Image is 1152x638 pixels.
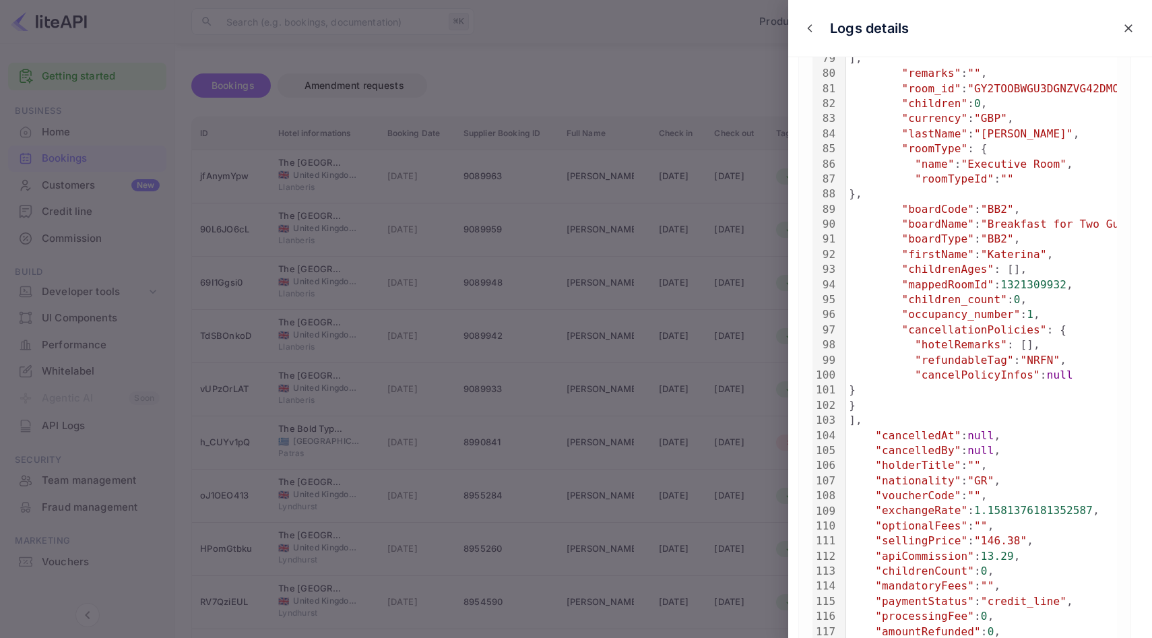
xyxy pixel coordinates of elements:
[812,232,837,247] div: 91
[812,398,837,413] div: 102
[812,338,837,352] div: 98
[981,595,1066,608] span: "credit_line"
[901,82,961,95] span: "room_id"
[974,504,1093,517] span: 1.1581376181352587
[812,141,837,156] div: 85
[967,67,981,79] span: ""
[812,51,837,66] div: 79
[812,504,837,519] div: 109
[812,111,837,126] div: 83
[981,248,1047,261] span: "Katerina"
[812,157,837,172] div: 86
[875,504,967,517] span: "exchangeRate"
[812,458,837,473] div: 106
[800,18,820,38] button: close
[967,474,994,487] span: "GR"
[812,488,837,503] div: 108
[915,338,1007,351] span: "hotelRemarks"
[981,579,994,592] span: ""
[915,369,1040,381] span: "cancelPolicyInfos"
[1000,172,1014,185] span: ""
[1021,354,1060,366] span: "NRFN"
[901,278,994,291] span: "mappedRoomId"
[961,158,1066,170] span: "Executive Room"
[875,534,967,547] span: "sellingPrice"
[875,474,961,487] span: "nationality"
[974,112,1007,125] span: "GBP"
[875,489,961,502] span: "voucherCode"
[812,443,837,458] div: 105
[812,579,837,594] div: 114
[812,534,837,548] div: 111
[812,127,837,141] div: 84
[1014,293,1021,306] span: 0
[981,203,1014,216] span: "BB2"
[812,564,837,579] div: 113
[875,444,961,457] span: "cancelledBy"
[830,18,909,38] p: Logs details
[812,247,837,262] div: 92
[812,307,837,322] div: 96
[981,218,1146,230] span: "Breakfast for Two Guest"
[875,565,974,577] span: "childrenCount"
[901,218,974,230] span: "boardName"
[901,127,967,140] span: "lastName"
[875,519,967,532] span: "optionalFees"
[812,383,837,397] div: 101
[981,550,1014,563] span: 13.29
[901,97,967,110] span: "children"
[901,142,967,155] span: "roomType"
[1047,369,1073,381] span: null
[812,187,837,201] div: 88
[988,625,994,638] span: 0
[812,474,837,488] div: 107
[875,595,974,608] span: "paymentStatus"
[812,217,837,232] div: 90
[967,489,981,502] span: ""
[812,368,837,383] div: 100
[812,519,837,534] div: 110
[901,112,967,125] span: "currency"
[901,323,1046,336] span: "cancellationPolicies"
[812,262,837,277] div: 93
[1116,16,1141,40] button: close
[967,459,981,472] span: ""
[875,625,981,638] span: "amountRefunded"
[901,67,961,79] span: "remarks"
[901,263,994,276] span: "childrenAges"
[901,293,1007,306] span: "children_count"
[812,278,837,292] div: 94
[812,609,837,624] div: 116
[875,610,974,623] span: "processingFee"
[915,354,1014,366] span: "refundableTag"
[901,308,1020,321] span: "occupancy_number"
[915,158,955,170] span: "name"
[901,203,974,216] span: "boardCode"
[901,232,974,245] span: "boardType"
[875,579,974,592] span: "mandatoryFees"
[974,97,981,110] span: 0
[1027,308,1033,321] span: 1
[974,534,1027,547] span: "146.38"
[812,549,837,564] div: 112
[875,459,961,472] span: "holderTitle"
[915,172,994,185] span: "roomTypeId"
[812,413,837,428] div: 103
[812,172,837,187] div: 87
[812,292,837,307] div: 95
[981,565,988,577] span: 0
[974,519,988,532] span: ""
[812,82,837,96] div: 81
[974,127,1073,140] span: "[PERSON_NAME]"
[812,202,837,217] div: 89
[967,444,994,457] span: null
[812,323,837,338] div: 97
[981,610,988,623] span: 0
[875,550,974,563] span: "apiCommission"
[901,248,974,261] span: "firstName"
[812,353,837,368] div: 99
[875,429,961,442] span: "cancelledAt"
[1000,278,1066,291] span: 1321309932
[812,594,837,609] div: 115
[812,96,837,111] div: 82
